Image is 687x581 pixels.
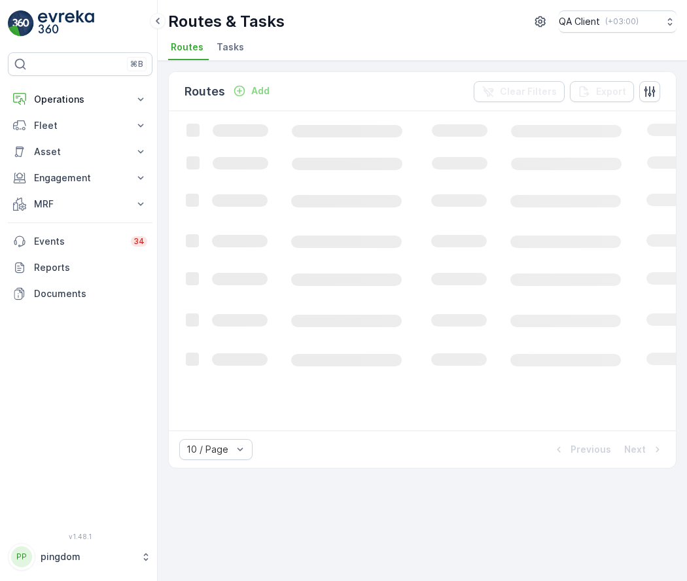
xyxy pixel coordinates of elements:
button: PPpingdom [8,543,152,571]
span: v 1.48.1 [8,533,152,540]
button: Export [570,81,634,102]
button: Operations [8,86,152,113]
p: Operations [34,93,126,106]
p: Fleet [34,119,126,132]
button: MRF [8,191,152,217]
p: Export [596,85,626,98]
button: Asset [8,139,152,165]
p: Routes & Tasks [168,11,285,32]
p: Engagement [34,171,126,185]
p: Clear Filters [500,85,557,98]
p: pingdom [41,550,134,563]
button: Engagement [8,165,152,191]
img: logo [8,10,34,37]
p: 34 [133,236,145,247]
p: ⌘B [130,59,143,69]
p: Asset [34,145,126,158]
p: Documents [34,287,147,300]
div: PP [11,546,32,567]
p: Previous [571,443,611,456]
button: Add [228,83,275,99]
p: MRF [34,198,126,211]
p: QA Client [559,15,600,28]
p: Routes [185,82,225,101]
p: Add [251,84,270,97]
a: Reports [8,255,152,281]
a: Documents [8,281,152,307]
button: Clear Filters [474,81,565,102]
button: Previous [551,442,612,457]
p: Next [624,443,646,456]
p: Events [34,235,123,248]
span: Routes [171,41,203,54]
p: Reports [34,261,147,274]
p: ( +03:00 ) [605,16,639,27]
button: Next [623,442,665,457]
button: QA Client(+03:00) [559,10,677,33]
img: logo_light-DOdMpM7g.png [38,10,94,37]
span: Tasks [217,41,244,54]
button: Fleet [8,113,152,139]
a: Events34 [8,228,152,255]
